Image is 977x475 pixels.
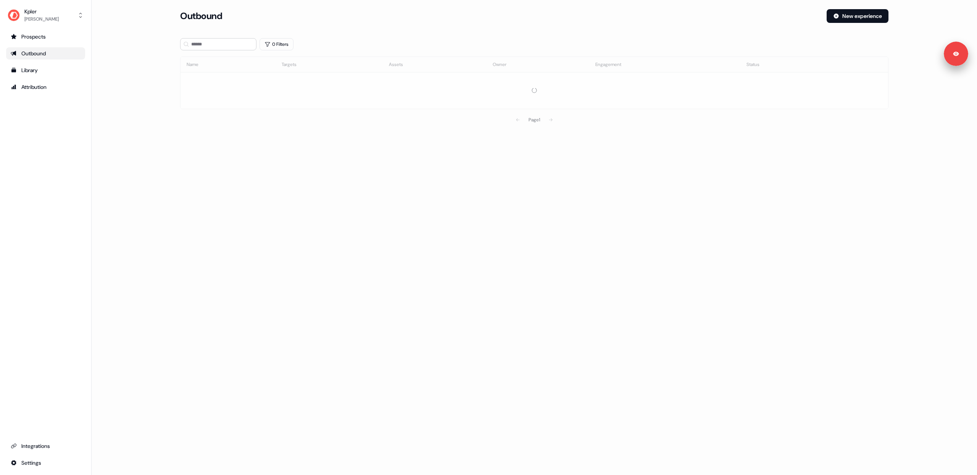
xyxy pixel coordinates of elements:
h3: Outbound [180,10,222,22]
div: Settings [11,459,81,467]
div: Attribution [11,83,81,91]
button: 0 Filters [260,38,293,50]
div: Integrations [11,442,81,450]
a: Go to prospects [6,31,85,43]
div: Kpler [24,8,59,15]
a: Go to outbound experience [6,47,85,60]
div: Prospects [11,33,81,40]
div: [PERSON_NAME] [24,15,59,23]
a: Go to attribution [6,81,85,93]
a: Go to templates [6,64,85,76]
div: Outbound [11,50,81,57]
div: Library [11,66,81,74]
button: Kpler[PERSON_NAME] [6,6,85,24]
a: Go to integrations [6,457,85,469]
a: Go to integrations [6,440,85,452]
button: New experience [827,9,888,23]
